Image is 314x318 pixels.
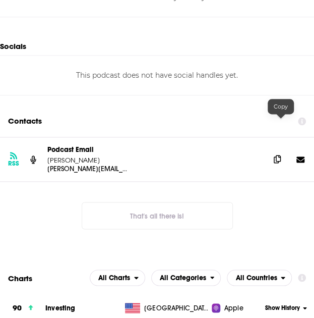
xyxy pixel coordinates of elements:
h3: 90 [13,302,22,313]
p: [PERSON_NAME][EMAIL_ADDRESS][DOMAIN_NAME] [47,165,128,173]
button: open menu [227,270,292,286]
p: [PERSON_NAME] [47,156,128,165]
h2: Contacts [8,112,42,131]
button: Show History [262,303,310,312]
span: All Charts [98,274,130,281]
div: Copy [268,99,294,114]
a: Investing [45,303,75,312]
span: All Countries [235,274,277,281]
h2: Categories [151,270,221,286]
h2: Platforms [90,270,145,286]
a: [GEOGRAPHIC_DATA] [121,303,212,313]
button: Nothing here. [82,202,233,229]
span: All Categories [160,274,206,281]
span: United States [144,303,210,313]
p: Podcast Email [47,145,262,154]
button: open menu [90,270,145,286]
a: Apple [212,303,262,313]
h2: Charts [8,273,32,283]
span: Apple [224,303,243,313]
h2: Countries [227,270,292,286]
h3: RSS [8,160,19,168]
button: open menu [151,270,221,286]
span: Show History [265,303,300,312]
